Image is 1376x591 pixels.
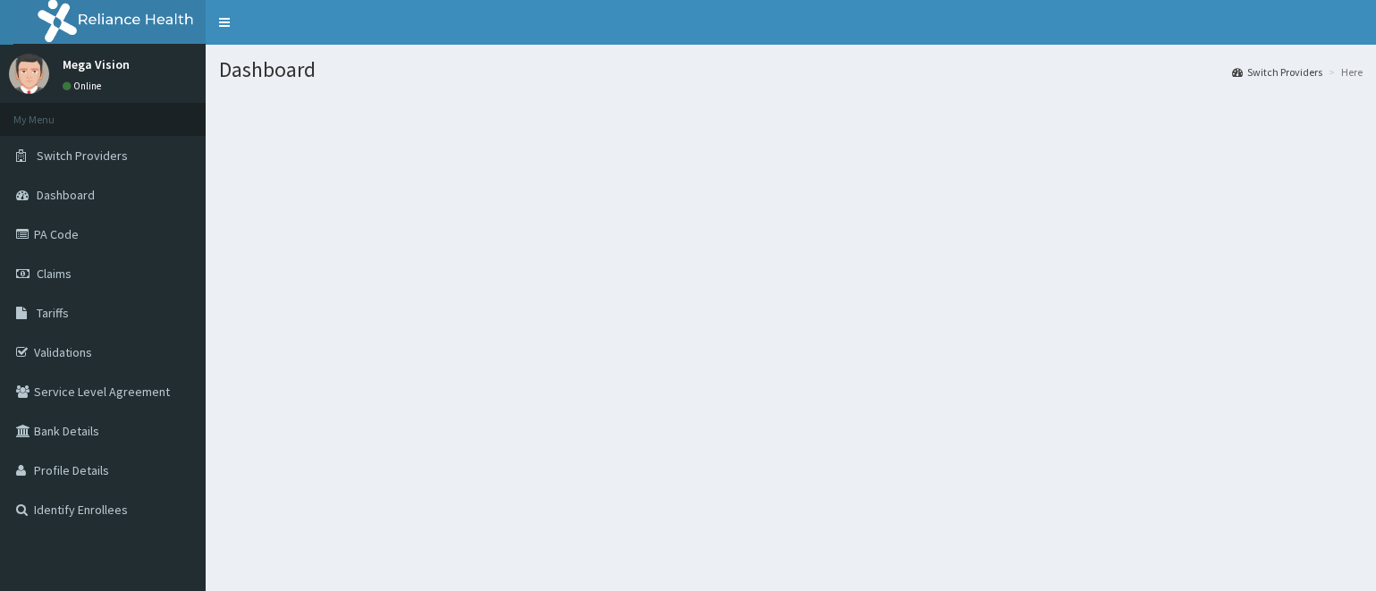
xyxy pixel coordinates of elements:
[63,80,106,92] a: Online
[37,187,95,203] span: Dashboard
[219,58,1363,81] h1: Dashboard
[37,266,72,282] span: Claims
[1324,64,1363,80] li: Here
[1232,64,1322,80] a: Switch Providers
[63,58,130,71] p: Mega Vision
[9,54,49,94] img: User Image
[37,305,69,321] span: Tariffs
[37,148,128,164] span: Switch Providers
